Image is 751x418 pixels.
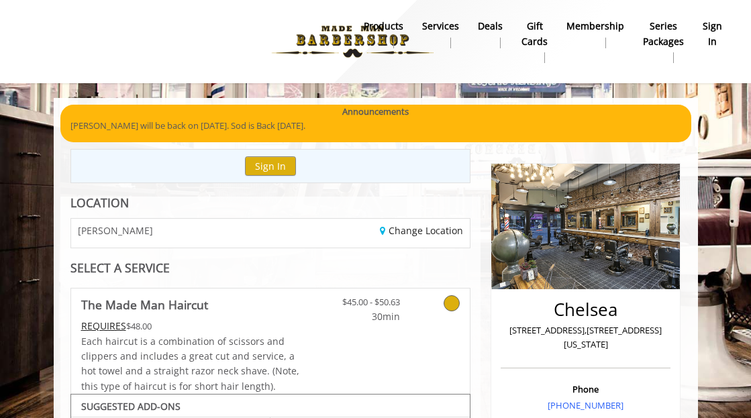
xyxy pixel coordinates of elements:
[70,262,471,274] div: SELECT A SERVICE
[521,19,548,49] b: gift cards
[70,119,681,133] p: [PERSON_NAME] will be back on [DATE]. Sod is Back [DATE].
[504,300,667,319] h2: Chelsea
[422,19,459,34] b: Services
[693,17,732,52] a: sign insign in
[413,17,468,52] a: ServicesServices
[354,17,413,52] a: Productsproducts
[81,295,208,314] b: The Made Man Haircut
[81,319,126,332] span: This service needs some Advance to be paid before we block your appointment
[703,19,722,49] b: sign in
[70,195,129,211] b: LOCATION
[634,17,693,66] a: Series packagesSeries packages
[245,156,296,176] button: Sign In
[81,400,181,413] b: SUGGESTED ADD-ONS
[504,384,667,394] h3: Phone
[342,105,409,119] b: Announcements
[364,19,403,34] b: products
[337,309,400,324] span: 30min
[81,335,299,393] span: Each haircut is a combination of scissors and clippers and includes a great cut and service, a ho...
[566,19,624,34] b: Membership
[512,17,557,66] a: Gift cardsgift cards
[380,224,463,237] a: Change Location
[504,323,667,352] p: [STREET_ADDRESS],[STREET_ADDRESS][US_STATE]
[468,17,512,52] a: DealsDeals
[337,289,400,324] a: $45.00 - $50.63
[260,5,445,79] img: Made Man Barbershop logo
[81,319,304,333] div: $48.00
[78,225,153,236] span: [PERSON_NAME]
[643,19,684,49] b: Series packages
[557,17,634,52] a: MembershipMembership
[478,19,503,34] b: Deals
[548,399,623,411] a: [PHONE_NUMBER]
